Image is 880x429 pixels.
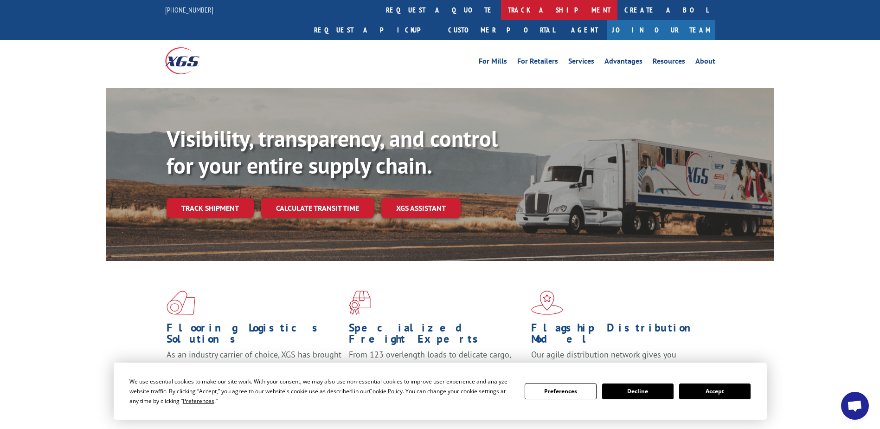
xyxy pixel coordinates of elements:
[695,58,715,68] a: About
[568,58,594,68] a: Services
[841,392,869,420] div: Open chat
[604,58,642,68] a: Advantages
[602,383,674,399] button: Decline
[525,383,596,399] button: Preferences
[381,198,461,218] a: XGS ASSISTANT
[167,349,341,382] span: As an industry carrier of choice, XGS has brought innovation and dedication to flooring logistics...
[349,349,524,390] p: From 123 overlength loads to delicate cargo, our experienced staff knows the best way to move you...
[261,198,374,218] a: Calculate transit time
[349,322,524,349] h1: Specialized Freight Experts
[369,387,403,395] span: Cookie Policy
[129,377,514,406] div: We use essential cookies to make our site work. With your consent, we may also use non-essential ...
[479,58,507,68] a: For Mills
[679,383,751,399] button: Accept
[607,20,715,40] a: Join Our Team
[653,58,685,68] a: Resources
[183,397,214,405] span: Preferences
[349,291,371,315] img: xgs-icon-focused-on-flooring-red
[531,291,563,315] img: xgs-icon-flagship-distribution-model-red
[114,363,767,420] div: Cookie Consent Prompt
[167,322,342,349] h1: Flooring Logistics Solutions
[307,20,441,40] a: Request a pickup
[517,58,558,68] a: For Retailers
[531,349,702,371] span: Our agile distribution network gives you nationwide inventory management on demand.
[441,20,562,40] a: Customer Portal
[167,291,195,315] img: xgs-icon-total-supply-chain-intelligence-red
[167,198,254,218] a: Track shipment
[165,5,213,14] a: [PHONE_NUMBER]
[167,124,498,180] b: Visibility, transparency, and control for your entire supply chain.
[562,20,607,40] a: Agent
[531,322,707,349] h1: Flagship Distribution Model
